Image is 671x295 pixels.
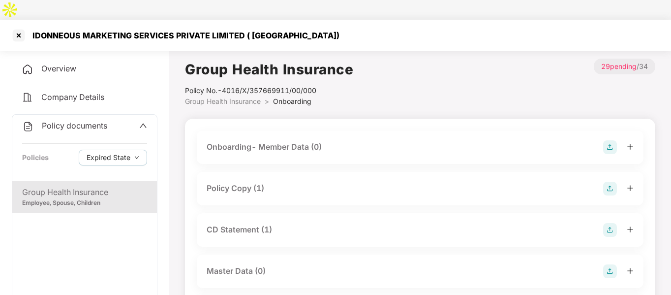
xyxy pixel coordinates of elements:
[603,140,617,154] img: svg+xml;base64,PHN2ZyB4bWxucz0iaHR0cDovL3d3dy53My5vcmcvMjAwMC9zdmciIHdpZHRoPSIyOCIgaGVpZ2h0PSIyOC...
[22,64,33,75] img: svg+xml;base64,PHN2ZyB4bWxucz0iaHR0cDovL3d3dy53My5vcmcvMjAwMC9zdmciIHdpZHRoPSIyNCIgaGVpZ2h0PSIyNC...
[22,121,34,132] img: svg+xml;base64,PHN2ZyB4bWxucz0iaHR0cDovL3d3dy53My5vcmcvMjAwMC9zdmciIHdpZHRoPSIyNCIgaGVpZ2h0PSIyNC...
[265,97,269,105] span: >
[627,185,634,192] span: plus
[207,265,266,277] div: Master Data (0)
[603,264,617,278] img: svg+xml;base64,PHN2ZyB4bWxucz0iaHR0cDovL3d3dy53My5vcmcvMjAwMC9zdmciIHdpZHRoPSIyOCIgaGVpZ2h0PSIyOC...
[41,64,76,73] span: Overview
[41,92,104,102] span: Company Details
[627,143,634,150] span: plus
[207,224,272,236] div: CD Statement (1)
[627,267,634,274] span: plus
[27,31,339,40] div: IDONNEOUS MARKETING SERVICES PRIVATE LIMITED ( [GEOGRAPHIC_DATA])
[42,121,107,131] span: Policy documents
[603,223,617,237] img: svg+xml;base64,PHN2ZyB4bWxucz0iaHR0cDovL3d3dy53My5vcmcvMjAwMC9zdmciIHdpZHRoPSIyOCIgaGVpZ2h0PSIyOC...
[79,150,147,165] button: Expired Statedown
[22,152,49,163] div: Policies
[207,182,264,195] div: Policy Copy (1)
[185,97,261,105] span: Group Health Insurance
[87,152,130,163] span: Expired State
[603,182,617,196] img: svg+xml;base64,PHN2ZyB4bWxucz0iaHR0cDovL3d3dy53My5vcmcvMjAwMC9zdmciIHdpZHRoPSIyOCIgaGVpZ2h0PSIyOC...
[22,186,147,198] div: Group Health Insurance
[139,122,147,130] span: up
[22,198,147,208] div: Employee, Spouse, Children
[594,59,655,74] p: / 34
[627,226,634,233] span: plus
[134,155,139,161] span: down
[22,92,33,103] img: svg+xml;base64,PHN2ZyB4bWxucz0iaHR0cDovL3d3dy53My5vcmcvMjAwMC9zdmciIHdpZHRoPSIyNCIgaGVpZ2h0PSIyNC...
[273,97,311,105] span: Onboarding
[185,85,353,96] div: Policy No.- 4016/X/357669911/00/000
[207,141,322,153] div: Onboarding- Member Data (0)
[185,59,353,80] h1: Group Health Insurance
[601,62,637,70] span: 29 pending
